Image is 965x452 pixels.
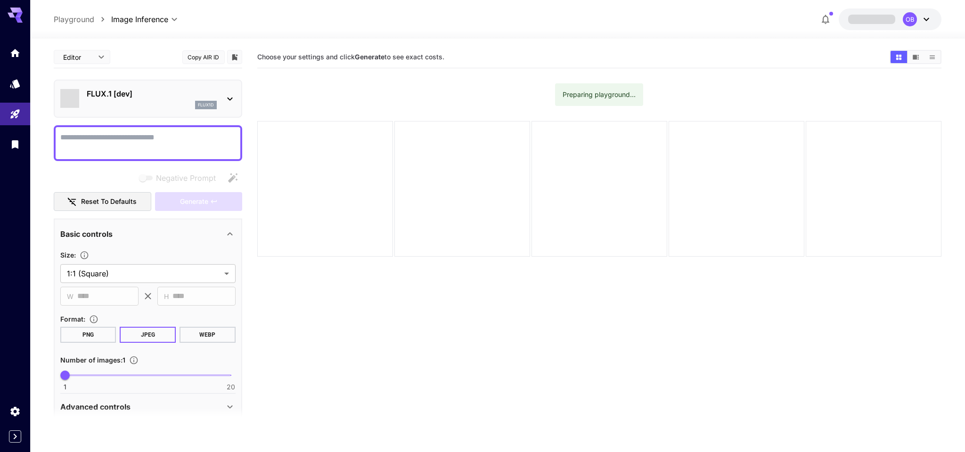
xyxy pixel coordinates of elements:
[64,382,66,392] span: 1
[60,223,236,245] div: Basic controls
[9,78,21,89] div: Models
[54,14,94,25] a: Playground
[180,327,236,343] button: WEBP
[903,12,917,26] div: OB
[60,327,116,343] button: PNG
[87,88,217,99] p: FLUX.1 [dev]
[60,84,236,113] div: FLUX.1 [dev]flux1d
[9,430,21,443] button: Expand sidebar
[355,53,384,61] b: Generate
[137,172,223,184] span: Negative prompts are not compatible with the selected model.
[164,291,169,302] span: H
[67,291,74,302] span: W
[120,327,176,343] button: JPEG
[60,251,76,259] span: Size :
[839,8,941,30] button: OB
[9,138,21,150] div: Library
[54,14,111,25] nav: breadcrumb
[125,355,142,365] button: Specify how many images to generate in a single request. Each image generation will be charged se...
[182,50,225,64] button: Copy AIR ID
[924,51,940,63] button: Show media in list view
[198,102,214,108] p: flux1d
[60,356,125,364] span: Number of images : 1
[111,14,168,25] span: Image Inference
[67,268,221,279] span: 1:1 (Square)
[76,250,93,260] button: Adjust the dimensions of the generated image by specifying its width and height in pixels, or sel...
[60,401,131,412] p: Advanced controls
[227,382,235,392] span: 20
[60,228,113,240] p: Basic controls
[890,50,941,64] div: Show media in grid viewShow media in video viewShow media in list view
[891,51,907,63] button: Show media in grid view
[60,315,85,323] span: Format :
[54,192,152,211] button: Reset to defaults
[563,86,636,103] div: Preparing playground...
[85,315,102,324] button: Choose the file format for the output image.
[257,53,444,61] span: Choose your settings and click to see exact costs.
[63,52,92,62] span: Editor
[9,405,21,417] div: Settings
[9,108,21,120] div: Playground
[156,172,216,184] span: Negative Prompt
[230,51,239,63] button: Add to library
[908,51,924,63] button: Show media in video view
[9,47,21,59] div: Home
[60,395,236,418] div: Advanced controls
